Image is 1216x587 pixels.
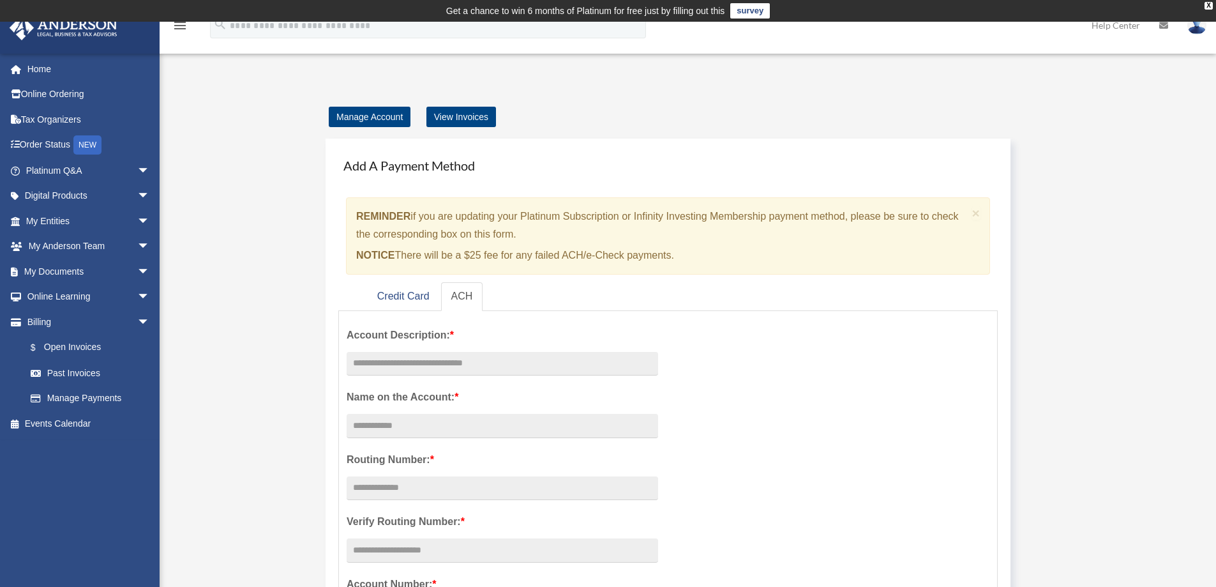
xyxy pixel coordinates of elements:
[18,386,163,411] a: Manage Payments
[9,284,169,310] a: Online Learningarrow_drop_down
[18,360,169,386] a: Past Invoices
[9,158,169,183] a: Platinum Q&Aarrow_drop_down
[38,340,44,356] span: $
[213,17,227,31] i: search
[1205,2,1213,10] div: close
[338,151,998,179] h4: Add A Payment Method
[137,158,163,184] span: arrow_drop_down
[137,234,163,260] span: arrow_drop_down
[356,250,394,261] strong: NOTICE
[972,206,980,220] span: ×
[9,56,169,82] a: Home
[9,309,169,335] a: Billingarrow_drop_down
[356,247,967,264] p: There will be a $25 fee for any failed ACH/e-Check payments.
[9,132,169,158] a: Order StatusNEW
[9,82,169,107] a: Online Ordering
[9,234,169,259] a: My Anderson Teamarrow_drop_down
[730,3,770,19] a: survey
[137,284,163,310] span: arrow_drop_down
[347,451,658,469] label: Routing Number:
[972,206,980,220] button: Close
[6,15,121,40] img: Anderson Advisors Platinum Portal
[426,107,496,127] a: View Invoices
[172,22,188,33] a: menu
[137,259,163,285] span: arrow_drop_down
[172,18,188,33] i: menu
[73,135,101,155] div: NEW
[9,183,169,209] a: Digital Productsarrow_drop_down
[329,107,410,127] a: Manage Account
[1187,16,1206,34] img: User Pic
[346,197,990,275] div: if you are updating your Platinum Subscription or Infinity Investing Membership payment method, p...
[137,208,163,234] span: arrow_drop_down
[347,388,658,406] label: Name on the Account:
[9,208,169,234] a: My Entitiesarrow_drop_down
[9,411,169,436] a: Events Calendar
[18,335,169,361] a: $Open Invoices
[441,282,483,311] a: ACH
[446,3,725,19] div: Get a chance to win 6 months of Platinum for free just by filling out this
[9,107,169,132] a: Tax Organizers
[347,326,658,344] label: Account Description:
[347,513,658,531] label: Verify Routing Number:
[356,211,410,222] strong: REMINDER
[137,309,163,335] span: arrow_drop_down
[9,259,169,284] a: My Documentsarrow_drop_down
[367,282,440,311] a: Credit Card
[137,183,163,210] span: arrow_drop_down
